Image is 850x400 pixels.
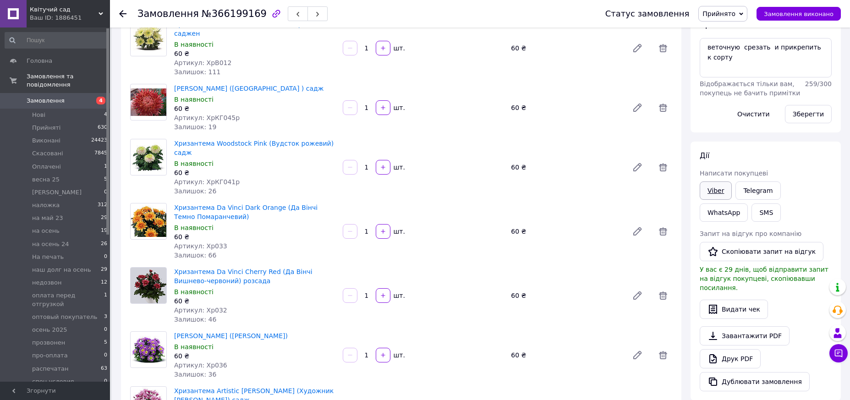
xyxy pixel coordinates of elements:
[174,96,214,103] span: В наявності
[174,68,220,76] span: Залишок: 111
[628,346,647,364] a: Редагувати
[391,103,406,112] div: шт.
[628,222,647,241] a: Редагувати
[101,365,107,373] span: 63
[5,32,108,49] input: Пошук
[32,240,69,248] span: на осень 24
[32,175,60,184] span: весна 25
[91,137,107,145] span: 24423
[32,326,67,334] span: осень 2025
[654,346,672,364] span: Видалити
[174,316,216,323] span: Залишок: 46
[32,201,60,209] span: наложка
[32,253,64,261] span: На печать
[174,49,335,58] div: 60 ₴
[32,149,63,158] span: Скасовані
[32,279,61,287] span: недозвон
[729,105,778,123] button: Очистити
[131,26,166,50] img: Хризантема Radost Cream (Радість Крем) саджен
[391,44,406,53] div: шт.
[391,163,406,172] div: шт.
[27,97,65,105] span: Замовлення
[104,163,107,171] span: 1
[764,11,834,17] span: Замовлення виконано
[32,339,65,347] span: прозвонен
[131,142,166,172] img: Хризантема Woodstock Pink (Вудсток рожевий) садж
[702,10,735,17] span: Прийнято
[174,288,214,296] span: В наявності
[32,291,104,308] span: оплата перед отгрузкой
[137,8,199,19] span: Замовлення
[101,214,107,222] span: 29
[700,181,732,200] a: Viber
[32,214,63,222] span: на май 23
[628,99,647,117] a: Редагувати
[174,296,335,306] div: 60 ₴
[30,14,110,22] div: Ваш ID: 1886451
[700,151,709,160] span: Дії
[507,101,625,114] div: 60 ₴
[805,80,832,88] span: 259 / 300
[700,326,790,345] a: Завантажити PDF
[32,351,68,360] span: про-оплата
[735,181,780,200] a: Telegram
[700,242,823,261] button: Скопіювати запит на відгук
[700,21,735,29] span: Примітки
[757,7,841,21] button: Замовлення виконано
[94,149,107,158] span: 7845
[104,253,107,261] span: 0
[131,88,166,116] img: Хризантема Azadi (Азаді ) садж
[202,8,267,19] span: №366199169
[32,124,60,132] span: Прийняті
[700,80,800,97] span: Відображається тільки вам, покупець не бачить примітки
[174,140,334,156] a: Хризантема Woodstock Pink (Вудсток рожевий) садж
[27,72,110,89] span: Замовлення та повідомлення
[101,240,107,248] span: 26
[98,124,107,132] span: 630
[32,137,60,145] span: Виконані
[507,42,625,55] div: 60 ₴
[829,344,848,362] button: Чат з покупцем
[174,307,227,314] span: Артикул: Хр032
[32,111,45,119] span: Нові
[174,252,216,259] span: Залишок: 66
[131,336,166,363] img: Хризантема Santosa Pink (Сантоса Пінк)
[700,230,801,237] span: Запит на відгук про компанію
[700,266,828,291] span: У вас є 29 днів, щоб відправити запит на відгук покупцеві, скопіювавши посилання.
[98,201,107,209] span: 312
[174,268,313,285] a: Хризантема Da Vinci Cherry Red (Да Вінчі Вишнево-червоний) розсада
[131,206,166,237] img: Хризантема Da Vinci Dark Orange (Да Вінчі Темно Помаранчевий)
[628,39,647,57] a: Редагувати
[32,163,61,171] span: Оплачені
[32,266,91,274] span: наш долг на осень
[700,372,810,391] button: Дублювати замовлення
[104,188,107,197] span: 0
[654,99,672,117] span: Видалити
[174,21,313,37] a: Хризантема Radost Cream (Радість Крем) саджен
[391,351,406,360] div: шт.
[654,158,672,176] span: Видалити
[174,41,214,48] span: В наявності
[101,279,107,287] span: 12
[507,349,625,362] div: 60 ₴
[104,291,107,308] span: 1
[32,313,98,321] span: оптовый покупатель
[104,313,107,321] span: 3
[174,362,227,369] span: Артикул: Хр036
[131,268,166,303] img: Хризантема Da Vinci Cherry Red (Да Вінчі Вишнево-червоний) розсада
[119,9,126,18] div: Повернутися назад
[104,175,107,184] span: 5
[27,57,52,65] span: Головна
[507,161,625,174] div: 60 ₴
[104,111,107,119] span: 4
[104,326,107,334] span: 0
[700,300,768,319] button: Видати чек
[700,203,748,222] a: WhatsApp
[174,85,324,92] a: [PERSON_NAME] ([GEOGRAPHIC_DATA] ) садж
[628,286,647,305] a: Редагувати
[628,158,647,176] a: Редагувати
[174,160,214,167] span: В наявності
[174,168,335,177] div: 60 ₴
[391,227,406,236] div: шт.
[32,227,60,235] span: на осень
